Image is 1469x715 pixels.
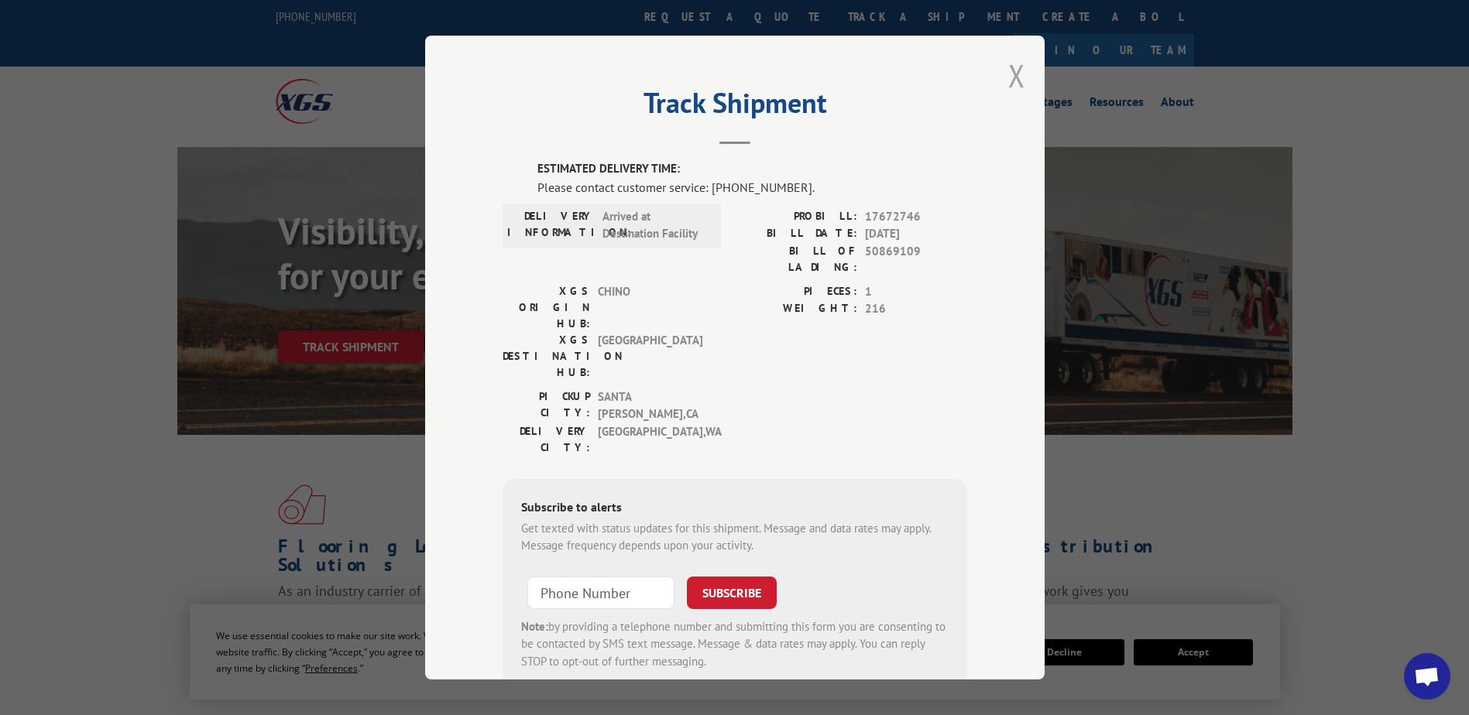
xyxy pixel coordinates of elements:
[503,388,590,423] label: PICKUP CITY:
[735,208,857,226] label: PROBILL:
[735,243,857,275] label: BILL OF LADING:
[507,208,595,243] label: DELIVERY INFORMATION:
[865,283,967,301] span: 1
[735,300,857,318] label: WEIGHT:
[602,208,707,243] span: Arrived at Destination Facility
[598,332,702,381] span: [GEOGRAPHIC_DATA]
[503,283,590,332] label: XGS ORIGIN HUB:
[503,332,590,381] label: XGS DESTINATION HUB:
[521,619,548,634] strong: Note:
[865,300,967,318] span: 216
[735,283,857,301] label: PIECES:
[521,520,949,555] div: Get texted with status updates for this shipment. Message and data rates may apply. Message frequ...
[521,498,949,520] div: Subscribe to alerts
[503,423,590,456] label: DELIVERY CITY:
[1008,55,1025,96] button: Close modal
[865,208,967,226] span: 17672746
[537,178,967,197] div: Please contact customer service: [PHONE_NUMBER].
[598,423,702,456] span: [GEOGRAPHIC_DATA] , WA
[735,225,857,243] label: BILL DATE:
[503,92,967,121] h2: Track Shipment
[521,618,949,671] div: by providing a telephone number and submitting this form you are consenting to be contacted by SM...
[537,160,967,178] label: ESTIMATED DELIVERY TIME:
[598,283,702,332] span: CHINO
[865,243,967,275] span: 50869109
[865,225,967,243] span: [DATE]
[527,576,674,609] input: Phone Number
[1404,653,1450,700] div: Open chat
[687,576,777,609] button: SUBSCRIBE
[598,388,702,423] span: SANTA [PERSON_NAME] , CA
